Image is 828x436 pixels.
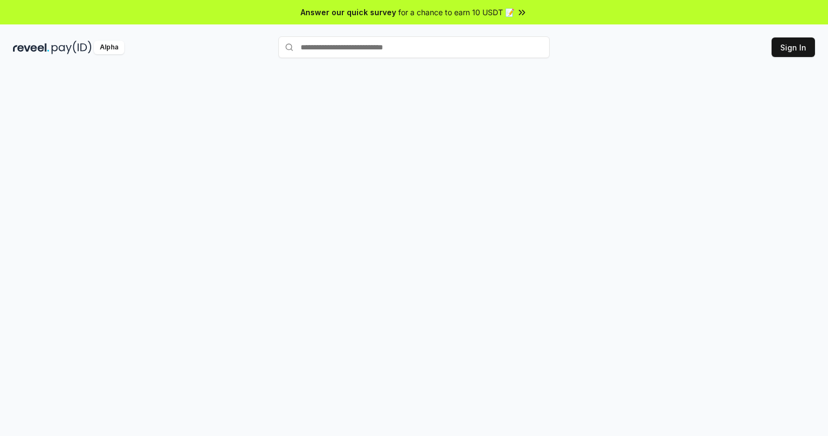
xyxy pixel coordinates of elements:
button: Sign In [772,37,815,57]
span: Answer our quick survey [301,7,396,18]
img: reveel_dark [13,41,49,54]
span: for a chance to earn 10 USDT 📝 [398,7,514,18]
div: Alpha [94,41,124,54]
img: pay_id [52,41,92,54]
